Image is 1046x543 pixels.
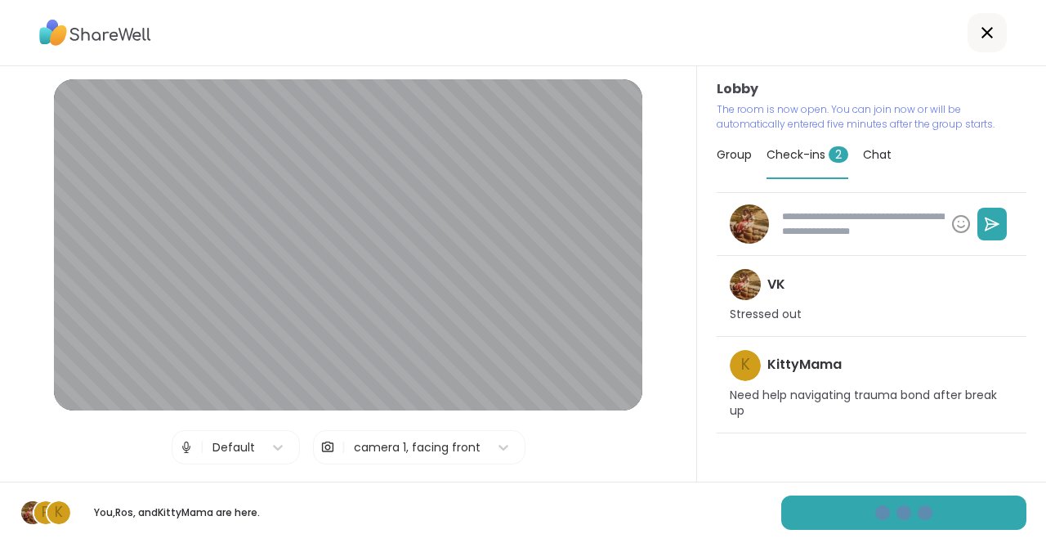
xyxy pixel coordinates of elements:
[767,146,848,163] span: Check-ins
[55,502,63,523] span: K
[212,439,255,456] div: Default
[730,388,1013,420] p: Need help navigating trauma bond after break up
[730,307,802,323] p: Stressed out
[179,431,194,464] img: Microphone
[863,146,892,163] span: Chat
[730,269,761,300] img: VK
[320,431,335,464] img: Camera
[829,146,848,163] span: 2
[21,501,44,524] img: VK
[730,204,769,244] img: VK
[42,502,50,523] span: R
[717,146,752,163] span: Group
[200,431,204,464] span: |
[741,353,750,377] span: K
[85,505,268,520] p: You, Ros , and KittyMama are here.
[39,14,151,52] img: ShareWell Logo
[717,79,1026,99] h3: Lobby
[767,356,842,374] h4: KittyMama
[342,431,346,464] span: |
[767,276,785,294] h4: VK
[354,439,481,456] div: camera 1, facing front
[717,102,1026,132] p: The room is now open. You can join now or will be automatically entered five minutes after the gr...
